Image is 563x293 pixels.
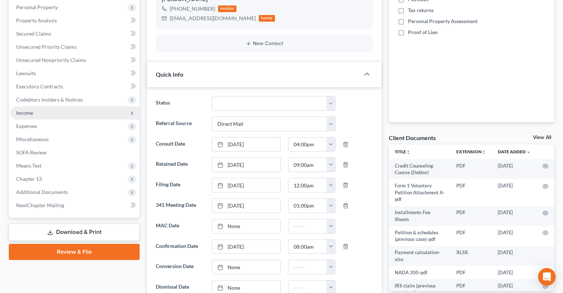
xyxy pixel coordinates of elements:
[498,149,531,154] a: Date Added expand_more
[288,158,327,172] input: -- : --
[16,123,37,129] span: Expenses
[218,6,236,12] div: mobile
[152,96,208,111] label: Status
[16,96,83,103] span: Codebtors Insiders & Notices
[10,199,140,212] a: NextChapter Mailing
[152,219,208,234] label: MAC Date
[10,146,140,159] a: SOFA Review
[212,219,280,233] a: None
[288,138,327,151] input: -- : --
[16,83,63,89] span: Executory Contracts
[492,266,537,279] td: [DATE]
[450,266,492,279] td: PDF
[16,202,64,208] span: NextChapter Mailing
[408,18,478,25] span: Personal Property Assessment
[10,80,140,93] a: Executory Contracts
[212,199,280,213] a: [DATE]
[389,246,450,266] td: Payment calculation-xlsx
[16,149,47,155] span: SOFA Review
[288,240,327,254] input: -- : --
[408,7,434,14] span: Tax returns
[395,149,411,154] a: Titleunfold_more
[212,260,280,274] a: None
[16,176,42,182] span: Chapter 13
[10,27,140,40] a: Secured Claims
[16,57,86,63] span: Unsecured Nonpriority Claims
[389,134,436,142] div: Client Documents
[9,224,140,241] a: Download & Print
[492,246,537,266] td: [DATE]
[538,268,556,286] div: Open Intercom Messenger
[212,158,280,172] a: [DATE]
[16,30,51,37] span: Secured Claims
[456,149,486,154] a: Extensionunfold_more
[10,67,140,80] a: Lawsuits
[16,189,68,195] span: Additional Documents
[16,44,77,50] span: Unsecured Priority Claims
[16,110,33,116] span: Income
[16,70,36,76] span: Lawsuits
[492,159,537,179] td: [DATE]
[288,260,327,274] input: -- : --
[152,157,208,172] label: Retained Date
[288,199,327,213] input: -- : --
[259,15,275,22] div: home
[533,135,551,140] a: View All
[10,14,140,27] a: Property Analysis
[492,226,537,246] td: [DATE]
[10,40,140,54] a: Unsecured Priority Claims
[450,179,492,206] td: PDF
[16,4,58,10] span: Personal Property
[389,206,450,226] td: Installments Fee Sheets
[152,117,208,131] label: Referral Source
[406,150,411,154] i: unfold_more
[450,159,492,179] td: PDF
[152,137,208,152] label: Consult Date
[152,239,208,254] label: Confirmation Date
[212,138,280,151] a: [DATE]
[10,54,140,67] a: Unsecured Nonpriority Claims
[389,179,450,206] td: Form 1 Voluntary Petition Attachment A-pdf
[16,136,49,142] span: Miscellaneous
[152,178,208,193] label: Filing Date
[212,178,280,192] a: [DATE]
[288,219,327,233] input: -- : --
[389,159,450,179] td: Credit Counseling Course (Debtor)
[389,226,450,246] td: Petition & schedules (previous case)-pdf
[170,15,256,22] div: [EMAIL_ADDRESS][DOMAIN_NAME]
[152,198,208,213] label: 341 Meeting Date
[16,162,41,169] span: Means Test
[389,266,450,279] td: NADA 300-pdf
[152,260,208,274] label: Conversion Date
[212,240,280,254] a: [DATE]
[482,150,486,154] i: unfold_more
[492,179,537,206] td: [DATE]
[170,5,215,12] div: [PHONE_NUMBER]
[9,244,140,260] a: Review & File
[16,17,57,23] span: Property Analysis
[526,150,531,154] i: expand_more
[162,41,367,47] button: New Contact
[450,246,492,266] td: XLSX
[156,71,183,78] span: Quick Info
[408,29,438,36] span: Proof of Lien
[492,206,537,226] td: [DATE]
[450,206,492,226] td: PDF
[288,178,327,192] input: -- : --
[450,226,492,246] td: PDF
